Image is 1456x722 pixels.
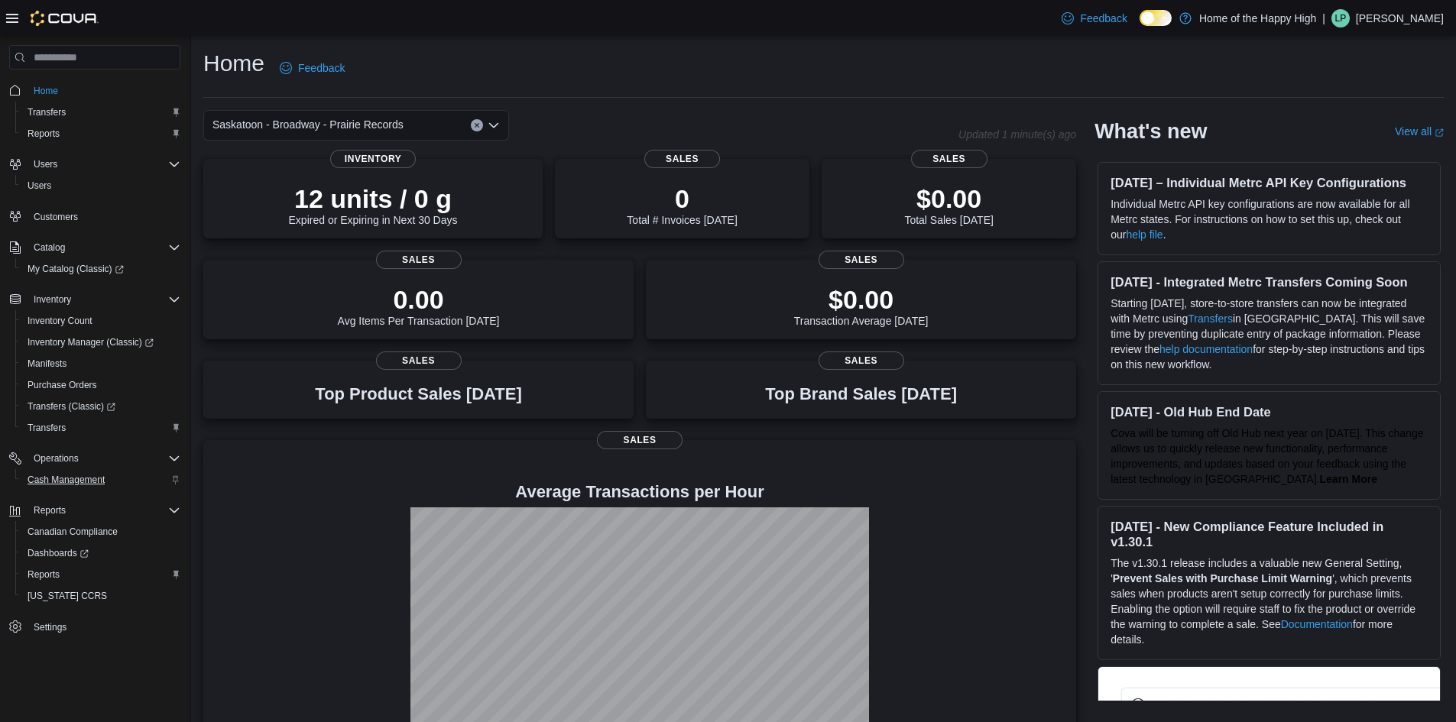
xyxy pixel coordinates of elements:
[330,150,416,168] span: Inventory
[21,260,130,278] a: My Catalog (Classic)
[21,397,122,416] a: Transfers (Classic)
[216,483,1064,501] h4: Average Transactions per Hour
[31,11,99,26] img: Cova
[1281,618,1353,630] a: Documentation
[1126,228,1163,241] a: help file
[15,332,186,353] a: Inventory Manager (Classic)
[1094,119,1207,144] h2: What's new
[274,53,351,83] a: Feedback
[21,312,180,330] span: Inventory Count
[1111,274,1428,290] h3: [DATE] - Integrated Metrc Transfers Coming Soon
[28,501,180,520] span: Reports
[28,207,180,226] span: Customers
[3,616,186,638] button: Settings
[28,568,60,581] span: Reports
[34,211,78,223] span: Customers
[15,374,186,396] button: Purchase Orders
[1111,196,1428,242] p: Individual Metrc API key configurations are now available for all Metrc states. For instructions ...
[15,353,186,374] button: Manifests
[28,590,107,602] span: [US_STATE] CCRS
[21,587,180,605] span: Washington CCRS
[298,60,345,76] span: Feedback
[15,417,186,439] button: Transfers
[3,500,186,521] button: Reports
[28,128,60,140] span: Reports
[21,355,180,373] span: Manifests
[21,523,124,541] a: Canadian Compliance
[376,351,462,370] span: Sales
[21,471,180,489] span: Cash Management
[15,396,186,417] a: Transfers (Classic)
[1111,296,1428,372] p: Starting [DATE], store-to-store transfers can now be integrated with Metrc using in [GEOGRAPHIC_D...
[28,618,73,636] a: Settings
[765,385,957,403] h3: Top Brand Sales [DATE]
[819,351,904,370] span: Sales
[1320,473,1377,485] a: Learn More
[1111,404,1428,419] h3: [DATE] - Old Hub End Date
[28,155,180,173] span: Users
[203,48,264,79] h1: Home
[28,208,84,226] a: Customers
[1113,572,1332,584] strong: Prevent Sales with Purchase Limit Warning
[28,474,105,486] span: Cash Management
[289,183,458,226] div: Expired or Expiring in Next 30 Days
[28,449,180,468] span: Operations
[911,150,987,168] span: Sales
[28,547,89,559] span: Dashboards
[28,263,124,275] span: My Catalog (Classic)
[1111,427,1423,485] span: Cova will be turning off Old Hub next year on [DATE]. This change allows us to quickly release ne...
[644,150,721,168] span: Sales
[21,587,113,605] a: [US_STATE] CCRS
[9,73,180,678] nav: Complex example
[21,103,180,121] span: Transfers
[28,82,64,100] a: Home
[15,469,186,491] button: Cash Management
[28,315,92,327] span: Inventory Count
[21,103,72,121] a: Transfers
[3,448,186,469] button: Operations
[21,544,180,562] span: Dashboards
[1331,9,1350,28] div: Lulu Perry
[794,284,929,327] div: Transaction Average [DATE]
[1140,26,1140,27] span: Dark Mode
[1356,9,1444,28] p: [PERSON_NAME]
[28,238,71,257] button: Catalog
[289,183,458,214] p: 12 units / 0 g
[15,175,186,196] button: Users
[15,521,186,542] button: Canadian Compliance
[3,237,186,258] button: Catalog
[1322,9,1325,28] p: |
[21,523,180,541] span: Canadian Compliance
[904,183,993,226] div: Total Sales [DATE]
[15,258,186,280] a: My Catalog (Classic)
[1080,11,1127,26] span: Feedback
[597,431,683,449] span: Sales
[28,238,180,257] span: Catalog
[21,125,66,143] a: Reports
[21,260,180,278] span: My Catalog (Classic)
[34,158,57,170] span: Users
[21,333,180,351] span: Inventory Manager (Classic)
[15,585,186,607] button: [US_STATE] CCRS
[1435,128,1444,138] svg: External link
[28,617,180,636] span: Settings
[21,125,180,143] span: Reports
[28,526,118,538] span: Canadian Compliance
[21,471,111,489] a: Cash Management
[15,310,186,332] button: Inventory Count
[15,102,186,123] button: Transfers
[627,183,737,226] div: Total # Invoices [DATE]
[28,358,66,370] span: Manifests
[3,154,186,175] button: Users
[21,544,95,562] a: Dashboards
[488,119,500,131] button: Open list of options
[21,397,180,416] span: Transfers (Classic)
[34,293,71,306] span: Inventory
[34,85,58,97] span: Home
[34,452,79,465] span: Operations
[376,251,462,269] span: Sales
[21,419,72,437] a: Transfers
[1140,10,1172,26] input: Dark Mode
[28,180,51,192] span: Users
